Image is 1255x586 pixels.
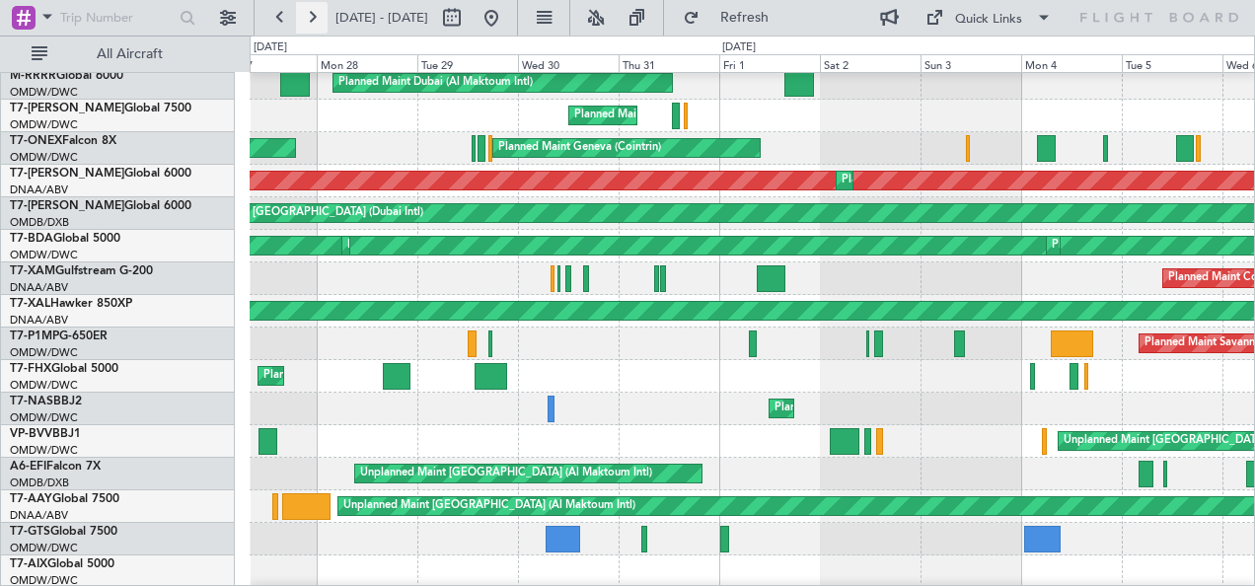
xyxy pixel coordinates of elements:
div: Planned Maint [GEOGRAPHIC_DATA] ([GEOGRAPHIC_DATA]) [263,361,574,391]
a: OMDB/DXB [10,476,69,490]
a: T7-AAYGlobal 7500 [10,493,119,505]
a: OMDW/DWC [10,150,78,165]
span: T7-NAS [10,396,53,407]
span: T7-XAM [10,265,55,277]
span: T7-FHX [10,363,51,375]
div: Thu 31 [619,54,719,72]
a: M-RRRRGlobal 6000 [10,70,123,82]
span: T7-[PERSON_NAME] [10,200,124,212]
div: Fri 1 [719,54,820,72]
a: T7-[PERSON_NAME]Global 6000 [10,200,191,212]
a: T7-XALHawker 850XP [10,298,132,310]
span: A6-EFI [10,461,46,473]
a: OMDW/DWC [10,345,78,360]
span: T7-AIX [10,558,47,570]
a: VP-BVVBBJ1 [10,428,81,440]
a: OMDW/DWC [10,117,78,132]
a: T7-GTSGlobal 7500 [10,526,117,538]
div: Planned Maint Geneva (Cointrin) [498,133,661,163]
span: T7-[PERSON_NAME] [10,168,124,180]
div: Planned Maint Dubai (Al Maktoum Intl) [842,166,1036,195]
a: T7-AIXGlobal 5000 [10,558,114,570]
div: Tue 5 [1122,54,1222,72]
a: OMDW/DWC [10,85,78,100]
div: Mon 28 [317,54,417,72]
a: OMDW/DWC [10,410,78,425]
a: T7-BDAGlobal 5000 [10,233,120,245]
a: T7-ONEXFalcon 8X [10,135,116,147]
div: Planned Maint Dubai (Al Maktoum Intl) [347,231,542,260]
div: Planned Maint London ([GEOGRAPHIC_DATA]) [574,101,810,130]
div: Planned Maint Dubai (Al Maktoum Intl) [1052,231,1246,260]
div: Sun 27 [216,54,317,72]
div: Planned Maint Dubai (Al Maktoum Intl) [338,68,533,98]
a: A6-EFIFalcon 7X [10,461,101,473]
div: Unplanned Maint [GEOGRAPHIC_DATA] (Al Maktoum Intl) [343,491,635,521]
div: AOG Maint [GEOGRAPHIC_DATA] (Dubai Intl) [192,198,423,228]
a: T7-XAMGulfstream G-200 [10,265,153,277]
a: DNAA/ABV [10,280,68,295]
div: Unplanned Maint [GEOGRAPHIC_DATA] (Al Maktoum Intl) [360,459,652,488]
a: T7-[PERSON_NAME]Global 7500 [10,103,191,114]
button: All Aircraft [22,38,214,70]
a: OMDW/DWC [10,248,78,262]
a: DNAA/ABV [10,183,68,197]
button: Quick Links [916,2,1062,34]
div: Wed 30 [518,54,619,72]
a: OMDB/DXB [10,215,69,230]
span: M-RRRR [10,70,56,82]
a: T7-FHXGlobal 5000 [10,363,118,375]
a: T7-NASBBJ2 [10,396,82,407]
div: Sat 2 [820,54,921,72]
span: T7-XAL [10,298,50,310]
span: T7-BDA [10,233,53,245]
a: OMDW/DWC [10,443,78,458]
a: OMDW/DWC [10,541,78,555]
span: [DATE] - [DATE] [335,9,428,27]
span: Refresh [703,11,786,25]
span: T7-P1MP [10,330,59,342]
div: [DATE] [722,39,756,56]
span: T7-GTS [10,526,50,538]
div: Sun 3 [921,54,1021,72]
a: DNAA/ABV [10,313,68,328]
div: Planned Maint Abuja ([PERSON_NAME] Intl) [775,394,997,423]
a: T7-P1MPG-650ER [10,330,108,342]
div: [DATE] [254,39,287,56]
span: T7-ONEX [10,135,62,147]
span: All Aircraft [51,47,208,61]
input: Trip Number [60,3,174,33]
a: T7-[PERSON_NAME]Global 6000 [10,168,191,180]
a: DNAA/ABV [10,508,68,523]
a: OMDW/DWC [10,378,78,393]
span: VP-BVV [10,428,52,440]
button: Refresh [674,2,792,34]
div: Tue 29 [417,54,518,72]
div: Mon 4 [1021,54,1122,72]
span: T7-AAY [10,493,52,505]
span: T7-[PERSON_NAME] [10,103,124,114]
div: Quick Links [955,10,1022,30]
